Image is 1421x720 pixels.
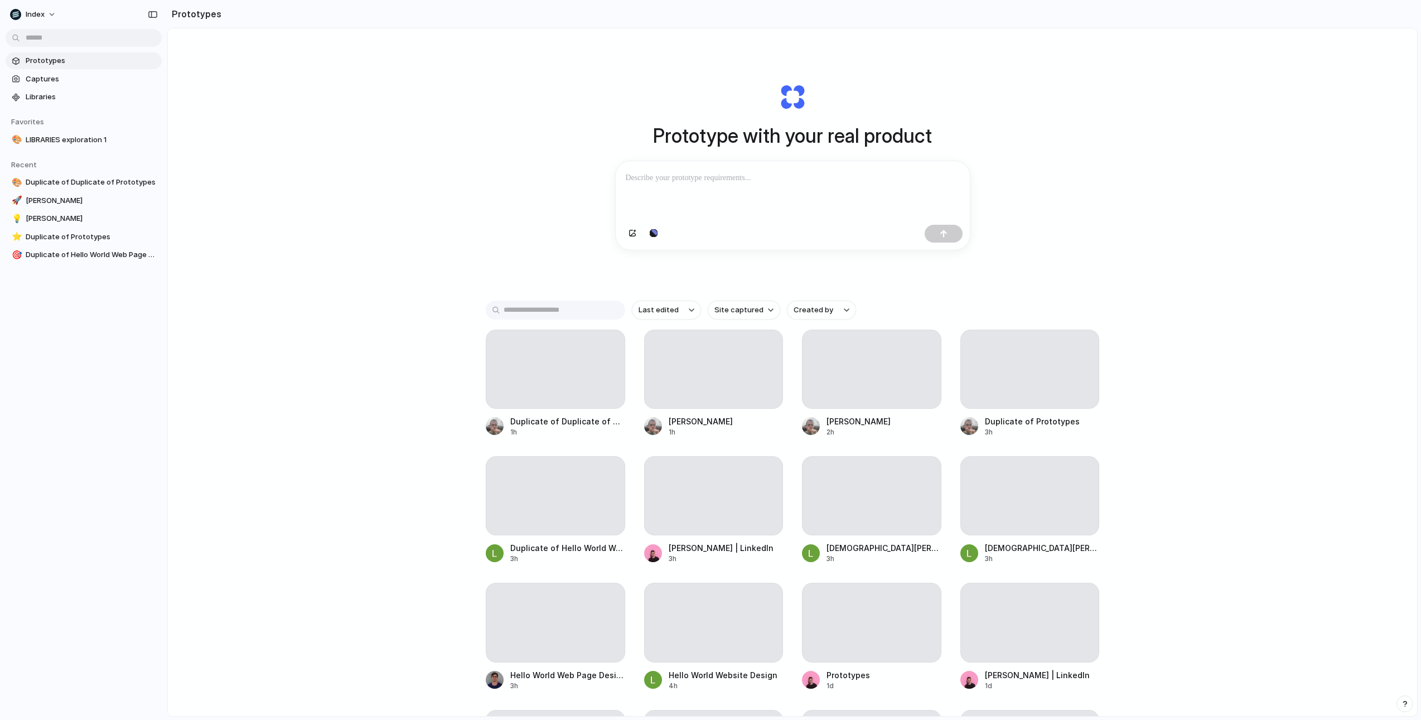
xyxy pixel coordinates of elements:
[802,330,941,437] a: [PERSON_NAME]2h
[802,583,941,690] a: Prototypes1d
[669,554,774,564] div: 3h
[802,456,941,564] a: [DEMOGRAPHIC_DATA][PERSON_NAME]3h
[826,669,870,681] div: Prototypes
[510,681,625,691] div: 3h
[985,554,1100,564] div: 3h
[510,669,625,681] div: Hello World Web Page Design
[826,554,941,564] div: 3h
[669,427,733,437] div: 1h
[12,212,20,225] div: 💡
[960,330,1100,437] a: Duplicate of Prototypes3h
[26,134,157,146] span: LIBRARIES exploration 1
[26,213,157,224] span: [PERSON_NAME]
[644,456,784,564] a: [PERSON_NAME] | LinkedIn3h
[510,554,625,564] div: 3h
[653,121,932,151] h1: Prototype with your real product
[6,89,162,105] a: Libraries
[669,669,777,681] div: Hello World Website Design
[10,195,21,206] button: 🚀
[12,133,20,146] div: 🎨
[6,6,62,23] button: Index
[6,247,162,263] a: 🎯Duplicate of Hello World Web Page Design
[26,177,157,188] span: Duplicate of Duplicate of Prototypes
[6,52,162,69] a: Prototypes
[510,542,625,554] div: Duplicate of Hello World Web Page Design
[826,681,870,691] div: 1d
[486,330,625,437] a: Duplicate of Duplicate of Prototypes1h
[10,249,21,260] button: 🎯
[510,415,625,427] div: Duplicate of Duplicate of Prototypes
[985,669,1090,681] div: [PERSON_NAME] | LinkedIn
[669,681,777,691] div: 4h
[12,176,20,189] div: 🎨
[826,542,941,554] div: [DEMOGRAPHIC_DATA][PERSON_NAME]
[10,213,21,224] button: 💡
[985,415,1080,427] div: Duplicate of Prototypes
[10,231,21,243] button: ⭐
[26,195,157,206] span: [PERSON_NAME]
[639,305,679,316] span: Last edited
[6,174,162,191] a: 🎨Duplicate of Duplicate of Prototypes
[10,177,21,188] button: 🎨
[985,542,1100,554] div: [DEMOGRAPHIC_DATA][PERSON_NAME]
[644,583,784,690] a: Hello World Website Design4h
[167,7,221,21] h2: Prototypes
[794,305,833,316] span: Created by
[826,427,891,437] div: 2h
[6,132,162,148] a: 🎨LIBRARIES exploration 1
[985,681,1090,691] div: 1d
[26,9,45,20] span: Index
[985,427,1080,437] div: 3h
[510,427,625,437] div: 1h
[708,301,780,320] button: Site captured
[26,55,157,66] span: Prototypes
[787,301,856,320] button: Created by
[26,91,157,103] span: Libraries
[11,160,37,169] span: Recent
[12,230,20,243] div: ⭐
[669,542,774,554] div: [PERSON_NAME] | LinkedIn
[26,249,157,260] span: Duplicate of Hello World Web Page Design
[6,229,162,245] a: ⭐Duplicate of Prototypes
[10,134,21,146] button: 🎨
[11,117,44,126] span: Favorites
[12,194,20,207] div: 🚀
[6,192,162,209] a: 🚀[PERSON_NAME]
[6,210,162,227] a: 💡[PERSON_NAME]
[714,305,763,316] span: Site captured
[669,415,733,427] div: [PERSON_NAME]
[644,330,784,437] a: [PERSON_NAME]1h
[960,583,1100,690] a: [PERSON_NAME] | LinkedIn1d
[12,249,20,262] div: 🎯
[632,301,701,320] button: Last edited
[960,456,1100,564] a: [DEMOGRAPHIC_DATA][PERSON_NAME]3h
[26,74,157,85] span: Captures
[486,583,625,690] a: Hello World Web Page Design3h
[26,231,157,243] span: Duplicate of Prototypes
[486,456,625,564] a: Duplicate of Hello World Web Page Design3h
[826,415,891,427] div: [PERSON_NAME]
[6,71,162,88] a: Captures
